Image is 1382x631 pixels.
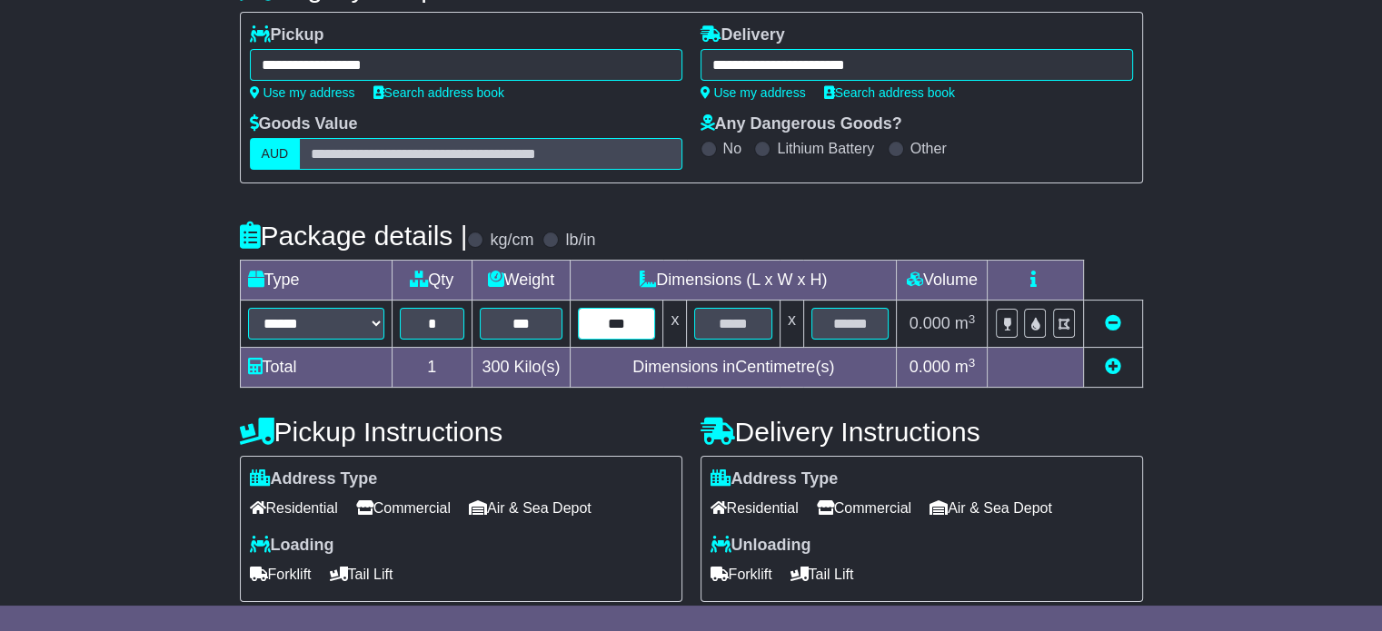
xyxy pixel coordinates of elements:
[240,417,682,447] h4: Pickup Instructions
[897,261,988,301] td: Volume
[570,261,896,301] td: Dimensions (L x W x H)
[250,114,358,134] label: Goods Value
[250,560,312,588] span: Forklift
[817,494,911,522] span: Commercial
[330,560,393,588] span: Tail Lift
[701,85,806,100] a: Use my address
[472,261,570,301] td: Weight
[969,356,976,370] sup: 3
[250,85,355,100] a: Use my address
[663,301,687,348] td: x
[701,25,785,45] label: Delivery
[240,348,392,388] td: Total
[490,231,533,251] label: kg/cm
[711,536,811,556] label: Unloading
[469,494,592,522] span: Air & Sea Depot
[910,358,950,376] span: 0.000
[356,494,451,522] span: Commercial
[955,358,976,376] span: m
[1105,314,1121,332] a: Remove this item
[1105,358,1121,376] a: Add new item
[250,536,334,556] label: Loading
[777,140,874,157] label: Lithium Battery
[565,231,595,251] label: lb/in
[240,261,392,301] td: Type
[240,221,468,251] h4: Package details |
[955,314,976,332] span: m
[780,301,803,348] td: x
[711,469,839,489] label: Address Type
[910,314,950,332] span: 0.000
[711,494,799,522] span: Residential
[392,261,472,301] td: Qty
[250,138,301,170] label: AUD
[250,469,378,489] label: Address Type
[824,85,955,100] a: Search address book
[250,25,324,45] label: Pickup
[570,348,896,388] td: Dimensions in Centimetre(s)
[392,348,472,388] td: 1
[969,312,976,326] sup: 3
[701,417,1143,447] h4: Delivery Instructions
[930,494,1052,522] span: Air & Sea Depot
[250,494,338,522] span: Residential
[373,85,504,100] a: Search address book
[723,140,741,157] label: No
[482,358,509,376] span: 300
[790,560,854,588] span: Tail Lift
[910,140,947,157] label: Other
[701,114,902,134] label: Any Dangerous Goods?
[472,348,570,388] td: Kilo(s)
[711,560,772,588] span: Forklift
